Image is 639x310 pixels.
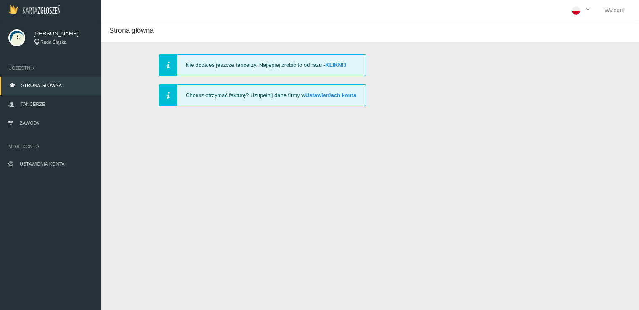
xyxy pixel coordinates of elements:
[109,26,153,34] span: Strona główna
[305,92,356,98] a: Ustawieniach konta
[21,83,62,88] span: Strona główna
[325,62,347,68] a: Kliknij
[159,84,366,106] div: Chcesz otrzymać fakturę? Uzupełnij dane firmy w
[8,29,25,46] img: svg
[34,39,92,46] div: Ruda Śląska
[8,142,92,151] span: Moje konto
[8,5,60,14] img: Logo
[20,161,65,166] span: Ustawienia konta
[21,102,45,107] span: Tancerze
[8,64,92,72] span: Uczestnik
[20,121,40,126] span: Zawody
[159,54,366,76] div: Nie dodałeś jeszcze tancerzy. Najlepiej zrobić to od razu -
[34,29,92,38] span: [PERSON_NAME]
